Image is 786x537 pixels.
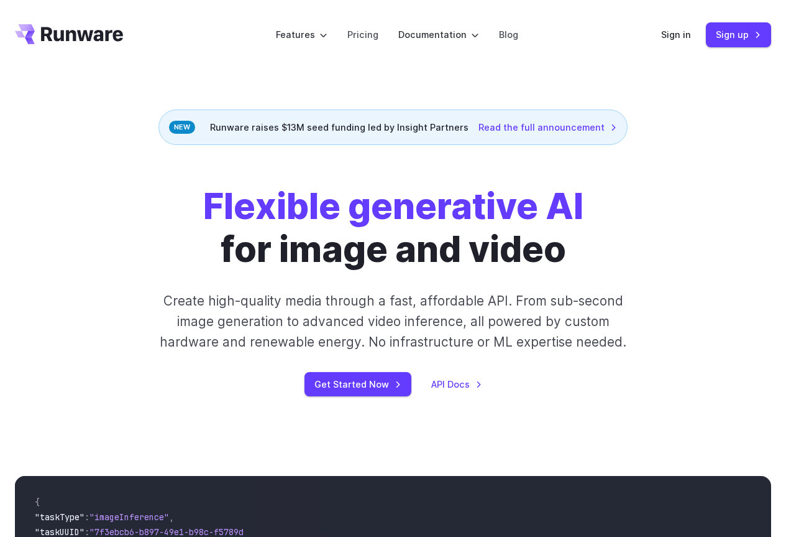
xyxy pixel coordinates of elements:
[15,24,123,44] a: Go to /
[276,27,327,42] label: Features
[431,377,482,391] a: API Docs
[203,185,583,271] h1: for image and video
[347,27,378,42] a: Pricing
[158,110,628,145] div: Runware raises $13M seed funding led by Insight Partners
[661,27,691,42] a: Sign in
[203,184,583,228] strong: Flexible generative AI
[304,372,411,396] a: Get Started Now
[169,511,174,523] span: ,
[85,511,89,523] span: :
[499,27,518,42] a: Blog
[151,291,635,353] p: Create high-quality media through a fast, affordable API. From sub-second image generation to adv...
[35,511,85,523] span: "taskType"
[398,27,479,42] label: Documentation
[706,22,771,47] a: Sign up
[35,497,40,508] span: {
[89,511,169,523] span: "imageInference"
[478,120,617,134] a: Read the full announcement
